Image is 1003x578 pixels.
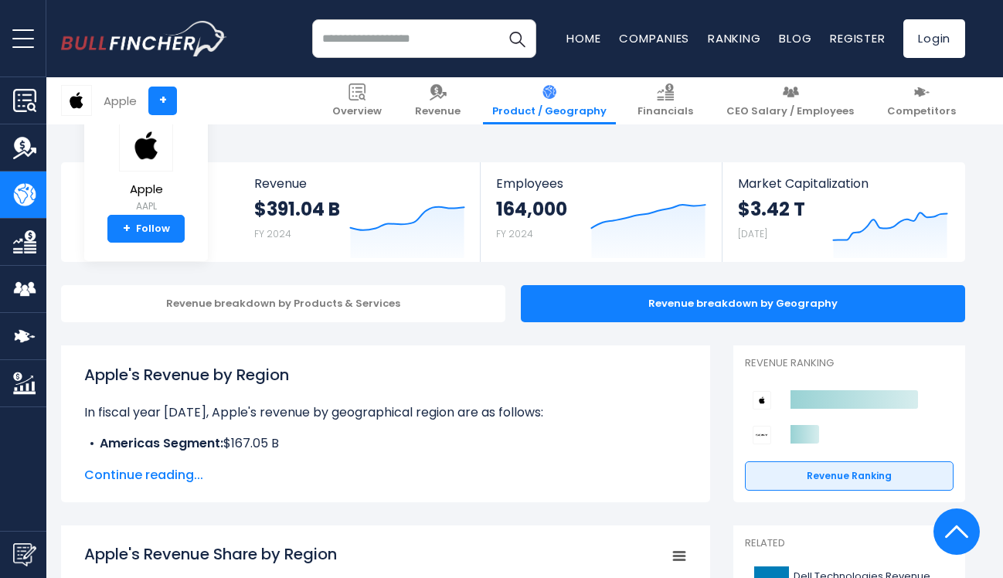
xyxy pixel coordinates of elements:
[61,21,227,56] a: Go to homepage
[887,105,956,118] span: Competitors
[745,537,954,550] p: Related
[84,434,687,453] li: $167.05 B
[332,105,382,118] span: Overview
[830,30,885,46] a: Register
[496,227,533,240] small: FY 2024
[878,77,965,124] a: Competitors
[254,227,291,240] small: FY 2024
[119,199,173,213] small: AAPL
[753,391,771,410] img: Apple competitors logo
[483,77,616,124] a: Product / Geography
[406,77,470,124] a: Revenue
[628,77,702,124] a: Financials
[496,197,567,221] strong: 164,000
[738,176,948,191] span: Market Capitalization
[254,197,340,221] strong: $391.04 B
[100,453,207,471] b: Europe Segment:
[123,222,131,236] strong: +
[119,183,173,196] span: Apple
[107,215,185,243] a: +Follow
[84,403,687,422] p: In fiscal year [DATE], Apple's revenue by geographical region are as follows:
[619,30,689,46] a: Companies
[498,19,536,58] button: Search
[738,227,767,240] small: [DATE]
[753,426,771,444] img: Sony Group Corporation competitors logo
[104,92,137,110] div: Apple
[61,21,227,56] img: bullfincher logo
[84,453,687,471] li: $101.33 B
[148,87,177,115] a: +
[323,77,391,124] a: Overview
[745,461,954,491] a: Revenue Ranking
[84,466,687,484] span: Continue reading...
[100,434,223,452] b: Americas Segment:
[521,285,965,322] div: Revenue breakdown by Geography
[118,119,174,216] a: Apple AAPL
[496,176,705,191] span: Employees
[119,120,173,172] img: AAPL logo
[492,105,607,118] span: Product / Geography
[726,105,854,118] span: CEO Salary / Employees
[84,363,687,386] h1: Apple's Revenue by Region
[745,357,954,370] p: Revenue Ranking
[84,543,337,565] tspan: Apple's Revenue Share by Region
[481,162,721,262] a: Employees 164,000 FY 2024
[637,105,693,118] span: Financials
[717,77,863,124] a: CEO Salary / Employees
[708,30,760,46] a: Ranking
[62,86,91,115] img: AAPL logo
[722,162,964,262] a: Market Capitalization $3.42 T [DATE]
[61,285,505,322] div: Revenue breakdown by Products & Services
[566,30,600,46] a: Home
[779,30,811,46] a: Blog
[254,176,465,191] span: Revenue
[415,105,461,118] span: Revenue
[239,162,481,262] a: Revenue $391.04 B FY 2024
[903,19,965,58] a: Login
[738,197,805,221] strong: $3.42 T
